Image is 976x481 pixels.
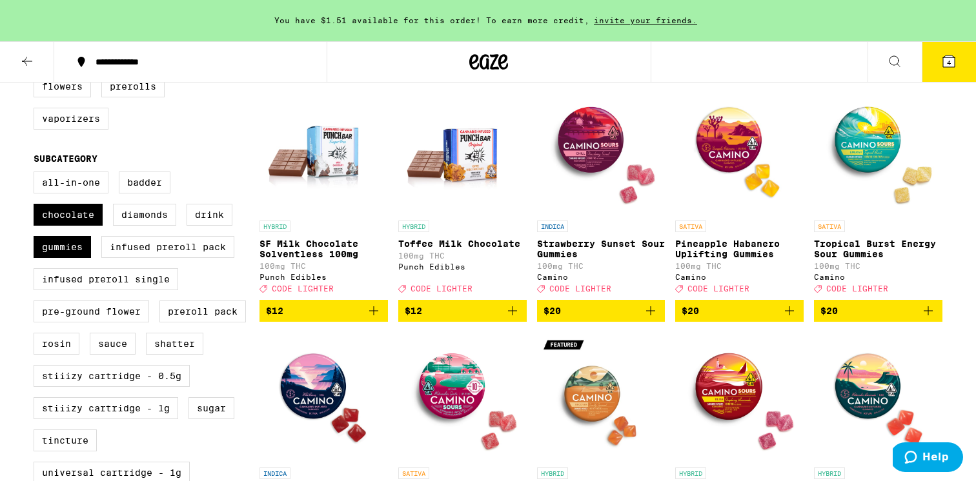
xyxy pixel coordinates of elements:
[398,85,527,299] a: Open page for Toffee Milk Chocolate from Punch Edibles
[814,273,942,281] div: Camino
[188,397,234,419] label: Sugar
[675,273,804,281] div: Camino
[398,467,429,479] p: SATIVA
[893,442,963,475] iframe: Opens a widget where you can find more information
[537,85,666,299] a: Open page for Strawberry Sunset Sour Gummies from Camino
[259,239,388,259] p: SF Milk Chocolate Solventless 100mg
[398,239,527,249] p: Toffee Milk Chocolate
[101,75,165,97] label: Prerolls
[34,268,178,290] label: Infused Preroll Single
[814,300,942,322] button: Add to bag
[259,262,388,270] p: 100mg THC
[537,239,666,259] p: Strawberry Sunset Sour Gummies
[398,332,527,461] img: Camino - Watermelon Spritz Uplifting Sour Gummies
[34,333,79,355] label: Rosin
[675,85,804,214] img: Camino - Pineapple Habanero Uplifting Gummies
[675,332,804,461] img: Camino - Raspberry Lemonade Bliss Sour Gummies
[675,239,804,259] p: Pineapple Habanero Uplifting Gummies
[398,251,527,260] p: 100mg THC
[266,306,283,316] span: $12
[259,332,388,461] img: Camino - Wild Berry Chill Gummies
[259,85,388,299] a: Open page for SF Milk Chocolate Solventless 100mg from Punch Edibles
[101,236,234,258] label: Infused Preroll Pack
[675,300,804,322] button: Add to bag
[537,467,568,479] p: HYBRID
[398,262,527,271] div: Punch Edibles
[814,85,942,214] img: Camino - Tropical Burst Energy Sour Gummies
[34,172,108,193] label: All-In-One
[90,333,136,355] label: Sauce
[34,204,103,226] label: Chocolate
[398,221,429,232] p: HYBRID
[814,467,845,479] p: HYBRID
[34,236,91,258] label: Gummies
[405,306,422,316] span: $12
[826,285,888,293] span: CODE LIGHTER
[675,467,706,479] p: HYBRID
[159,300,246,322] label: Preroll Pack
[259,273,388,281] div: Punch Edibles
[34,365,190,387] label: STIIIZY Cartridge - 0.5g
[34,108,108,130] label: Vaporizers
[113,204,176,226] label: Diamonds
[34,75,91,97] label: Flowers
[814,85,942,299] a: Open page for Tropical Burst Energy Sour Gummies from Camino
[814,262,942,270] p: 100mg THC
[398,300,527,322] button: Add to bag
[675,262,804,270] p: 100mg THC
[589,16,702,25] span: invite your friends.
[259,221,290,232] p: HYBRID
[34,300,149,322] label: Pre-ground Flower
[682,306,699,316] span: $20
[820,306,838,316] span: $20
[187,204,232,226] label: Drink
[947,59,951,66] span: 4
[814,332,942,461] img: Camino - Watermelon Lemonade Bliss Gummies
[119,172,170,193] label: Badder
[259,85,388,214] img: Punch Edibles - SF Milk Chocolate Solventless 100mg
[272,285,334,293] span: CODE LIGHTER
[537,273,666,281] div: Camino
[259,467,290,479] p: INDICA
[411,285,473,293] span: CODE LIGHTER
[537,300,666,322] button: Add to bag
[34,397,178,419] label: STIIIZY Cartridge - 1g
[259,300,388,322] button: Add to bag
[34,153,97,164] legend: Subcategory
[687,285,749,293] span: CODE LIGHTER
[544,306,561,316] span: $20
[675,221,706,232] p: SATIVA
[398,85,527,214] img: Punch Edibles - Toffee Milk Chocolate
[537,262,666,270] p: 100mg THC
[34,429,97,451] label: Tincture
[549,285,611,293] span: CODE LIGHTER
[537,221,568,232] p: INDICA
[146,333,203,355] label: Shatter
[274,16,589,25] span: You have $1.51 available for this order! To earn more credit,
[814,239,942,259] p: Tropical Burst Energy Sour Gummies
[537,85,666,214] img: Camino - Strawberry Sunset Sour Gummies
[537,332,666,461] img: Camino - Freshly Squeezed Recover Sour Gummies
[922,42,976,82] button: 4
[675,85,804,299] a: Open page for Pineapple Habanero Uplifting Gummies from Camino
[814,221,845,232] p: SATIVA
